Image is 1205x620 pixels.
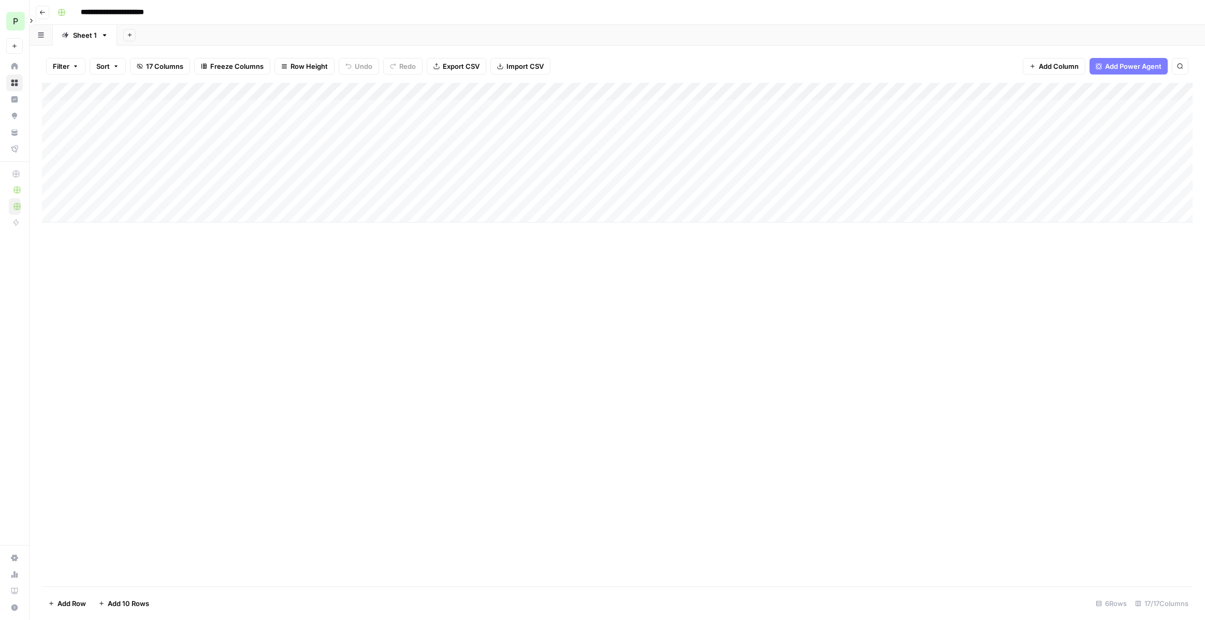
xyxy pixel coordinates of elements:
[6,566,23,583] a: Usage
[53,25,117,46] a: Sheet 1
[73,30,97,40] div: Sheet 1
[1090,58,1168,75] button: Add Power Agent
[291,61,328,71] span: Row Height
[506,61,544,71] span: Import CSV
[1039,61,1079,71] span: Add Column
[57,598,86,609] span: Add Row
[92,595,155,612] button: Add 10 Rows
[399,61,416,71] span: Redo
[90,58,126,75] button: Sort
[490,58,550,75] button: Import CSV
[427,58,486,75] button: Export CSV
[194,58,270,75] button: Freeze Columns
[130,58,190,75] button: 17 Columns
[13,15,18,27] span: P
[6,124,23,141] a: Your Data
[96,61,110,71] span: Sort
[146,61,183,71] span: 17 Columns
[6,583,23,599] a: Learning Hub
[53,61,69,71] span: Filter
[1023,58,1085,75] button: Add Column
[355,61,372,71] span: Undo
[6,91,23,108] a: Insights
[6,8,23,34] button: Workspace: Property Finder
[6,58,23,75] a: Home
[1105,61,1162,71] span: Add Power Agent
[42,595,92,612] button: Add Row
[274,58,335,75] button: Row Height
[339,58,379,75] button: Undo
[6,550,23,566] a: Settings
[443,61,480,71] span: Export CSV
[1092,595,1131,612] div: 6 Rows
[210,61,264,71] span: Freeze Columns
[6,75,23,91] a: Browse
[6,599,23,616] button: Help + Support
[6,108,23,124] a: Opportunities
[383,58,423,75] button: Redo
[46,58,85,75] button: Filter
[108,598,149,609] span: Add 10 Rows
[6,141,23,157] a: Flightpath
[1131,595,1193,612] div: 17/17 Columns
